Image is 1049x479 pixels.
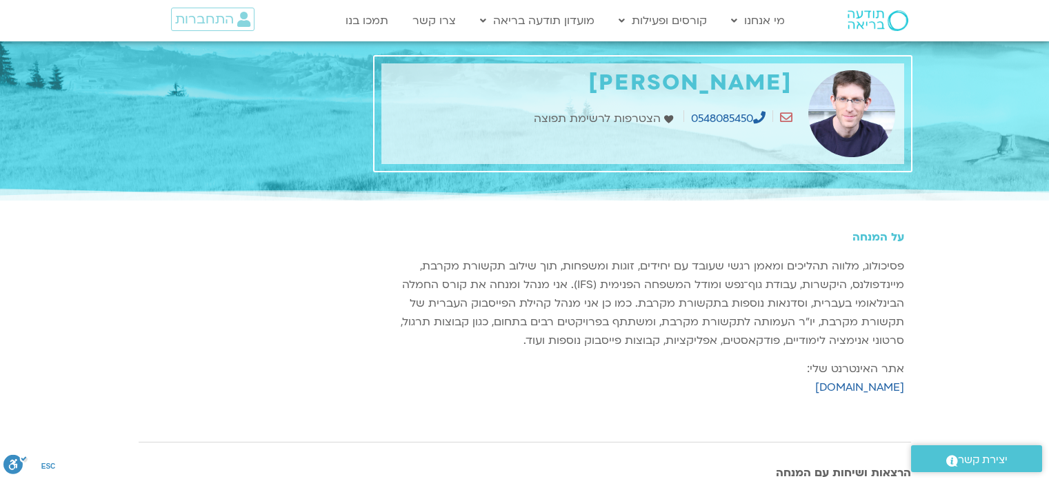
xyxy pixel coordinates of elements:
[958,451,1008,469] span: יצירת קשר
[815,380,904,395] a: [DOMAIN_NAME]
[612,8,714,34] a: קורסים ופעילות
[139,467,911,479] h3: הרצאות ושיחות עם המנחה
[911,445,1042,472] a: יצירת קשר
[381,257,904,350] p: פסיכולוג, מלווה תהליכים ומאמן רגשי שעובד עם יחידים, זוגות ומשפחות, תוך שילוב תקשורת מקרבת, מיינדפ...
[534,110,664,128] span: הצטרפות לרשימת תפוצה
[848,10,908,31] img: תודעה בריאה
[381,231,904,243] h5: על המנחה
[175,12,234,27] span: התחברות
[534,110,677,128] a: הצטרפות לרשימת תפוצה
[171,8,254,31] a: התחברות
[691,111,766,126] a: 0548085450
[724,8,792,34] a: מי אנחנו
[388,70,792,96] h1: [PERSON_NAME]
[381,360,904,397] p: אתר האינטרנט שלי:
[339,8,395,34] a: תמכו בנו
[473,8,601,34] a: מועדון תודעה בריאה
[406,8,463,34] a: צרו קשר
